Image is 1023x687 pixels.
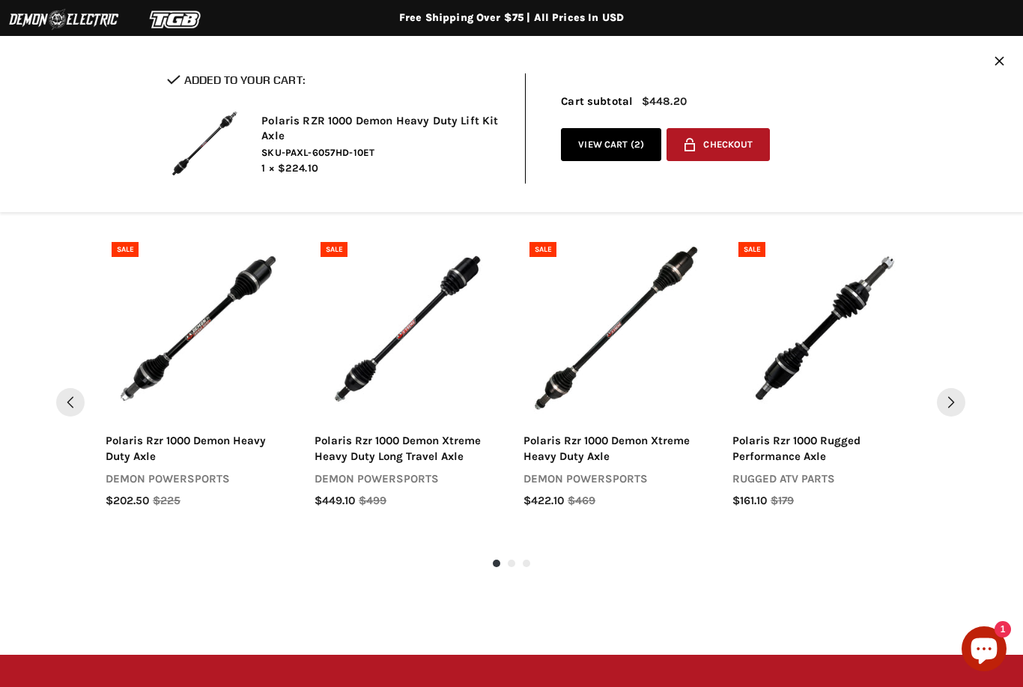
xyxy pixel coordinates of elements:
span: SALE [744,245,761,254]
span: $422.10 [523,493,564,509]
span: $469 [568,493,595,509]
img: Demon Electric Logo 2 [7,5,120,34]
img: Polaris RZR 1000 Rugged Performance Axle [732,236,917,421]
span: SKU-PAXL-6057HD-10ET [261,146,503,160]
span: $225 [153,493,180,509]
span: 1 × [261,162,274,175]
div: rugged atv parts [732,471,917,487]
a: Polaris RZR 1000 Demon Heavy Duty AxlePolaris RZR 1000 Demon Heavy Duty AxleSelect options [106,236,291,421]
form: cart checkout [661,128,771,167]
a: polaris rzr 1000 demon xtreme heavy duty axledemon powersports$422.10$469 [523,433,708,509]
div: polaris rzr 1000 demon heavy duty axle [106,433,291,465]
span: Cart subtotal [561,94,633,108]
span: $448.20 [642,95,687,108]
a: polaris rzr 1000 demon xtreme heavy duty long travel axledemon powersports$449.10$499 [315,433,500,509]
div: polaris rzr 1000 demon xtreme heavy duty axle [523,433,708,465]
a: Polaris RZR 1000 Demon Xtreme Heavy Duty AxlePolaris RZR 1000 Demon Xtreme Heavy Duty AxleSelect ... [523,236,708,421]
button: Next [937,388,965,417]
button: Close [995,56,1004,69]
a: polaris rzr 1000 demon heavy duty axledemon powersports$202.50$225 [106,433,291,509]
a: View cart (2) [561,128,661,162]
img: Polaris RZR 1000 Demon Heavy Duty Lift Kit Axle [167,106,242,181]
span: SALE [535,245,552,254]
h2: Added to your cart: [167,73,503,86]
inbox-online-store-chat: Shopify online store chat [957,626,1011,675]
a: polaris rzr 1000 rugged performance axlerugged atv parts$161.10$179 [732,433,917,509]
div: demon powersports [315,471,500,487]
span: $499 [359,493,386,509]
span: $449.10 [315,493,355,509]
span: $224.10 [278,162,318,175]
a: Polaris RZR 1000 Rugged Performance AxleSelect options [732,236,917,421]
img: TGB Logo 2 [120,5,232,34]
span: Checkout [703,139,753,151]
span: $161.10 [732,493,767,509]
button: Pervious [56,388,85,417]
div: polaris rzr 1000 rugged performance axle [732,433,917,465]
div: polaris rzr 1000 demon xtreme heavy duty long travel axle [315,433,500,465]
button: Checkout [667,128,770,162]
a: Polaris RZR 1000 Demon Xtreme Heavy Duty Long Travel AxlePolaris RZR 1000 Demon Xtreme Heavy Duty... [315,236,500,421]
div: demon powersports [106,471,291,487]
div: demon powersports [523,471,708,487]
h2: Polaris RZR 1000 Demon Heavy Duty Lift Kit Axle [261,114,503,143]
span: SALE [326,245,343,254]
span: 2 [634,139,640,150]
span: $202.50 [106,493,149,509]
span: $179 [771,493,794,509]
span: SALE [117,245,134,254]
